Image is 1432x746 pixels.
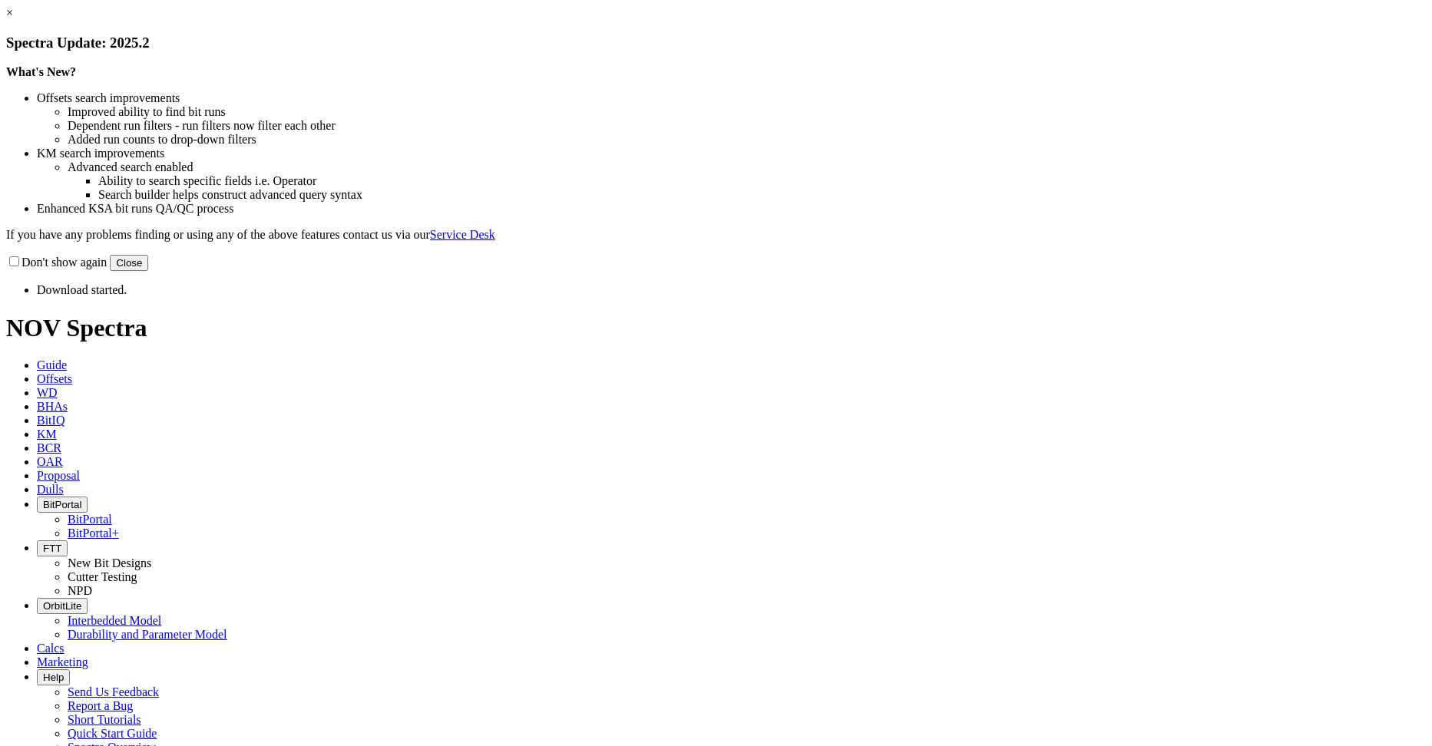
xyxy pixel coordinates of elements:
[37,483,64,496] span: Dulls
[37,372,72,385] span: Offsets
[68,628,227,641] a: Durability and Parameter Model
[37,386,58,399] span: WD
[98,188,1426,202] li: Search builder helps construct advanced query syntax
[37,91,1426,105] li: Offsets search improvements
[37,655,88,668] span: Marketing
[68,119,1426,133] li: Dependent run filters - run filters now filter each other
[37,455,63,468] span: OAR
[37,427,57,441] span: KM
[68,570,137,583] a: Cutter Testing
[68,614,161,627] a: Interbedded Model
[37,147,1426,160] li: KM search improvements
[6,228,1426,242] p: If you have any problems finding or using any of the above features contact us via our
[68,584,92,597] a: NPD
[68,133,1426,147] li: Added run counts to drop-down filters
[37,441,61,454] span: BCR
[43,499,81,510] span: BitPortal
[68,513,112,526] a: BitPortal
[9,256,19,266] input: Don't show again
[68,556,151,569] a: New Bit Designs
[37,202,1426,216] li: Enhanced KSA bit runs QA/QC process
[43,543,61,554] span: FTT
[37,283,127,296] span: Download started.
[98,174,1426,188] li: Ability to search specific fields i.e. Operator
[37,358,67,371] span: Guide
[37,414,64,427] span: BitIQ
[68,727,157,740] a: Quick Start Guide
[68,713,141,726] a: Short Tutorials
[6,35,1426,51] h3: Spectra Update: 2025.2
[68,685,159,698] a: Send Us Feedback
[37,642,64,655] span: Calcs
[68,699,133,712] a: Report a Bug
[68,105,1426,119] li: Improved ability to find bit runs
[6,6,13,19] a: ×
[6,314,1426,342] h1: NOV Spectra
[37,400,68,413] span: BHAs
[68,160,1426,174] li: Advanced search enabled
[110,255,148,271] button: Close
[68,526,119,540] a: BitPortal+
[6,65,76,78] strong: What's New?
[37,469,80,482] span: Proposal
[6,256,107,269] label: Don't show again
[43,672,64,683] span: Help
[43,600,81,612] span: OrbitLite
[430,228,495,241] a: Service Desk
